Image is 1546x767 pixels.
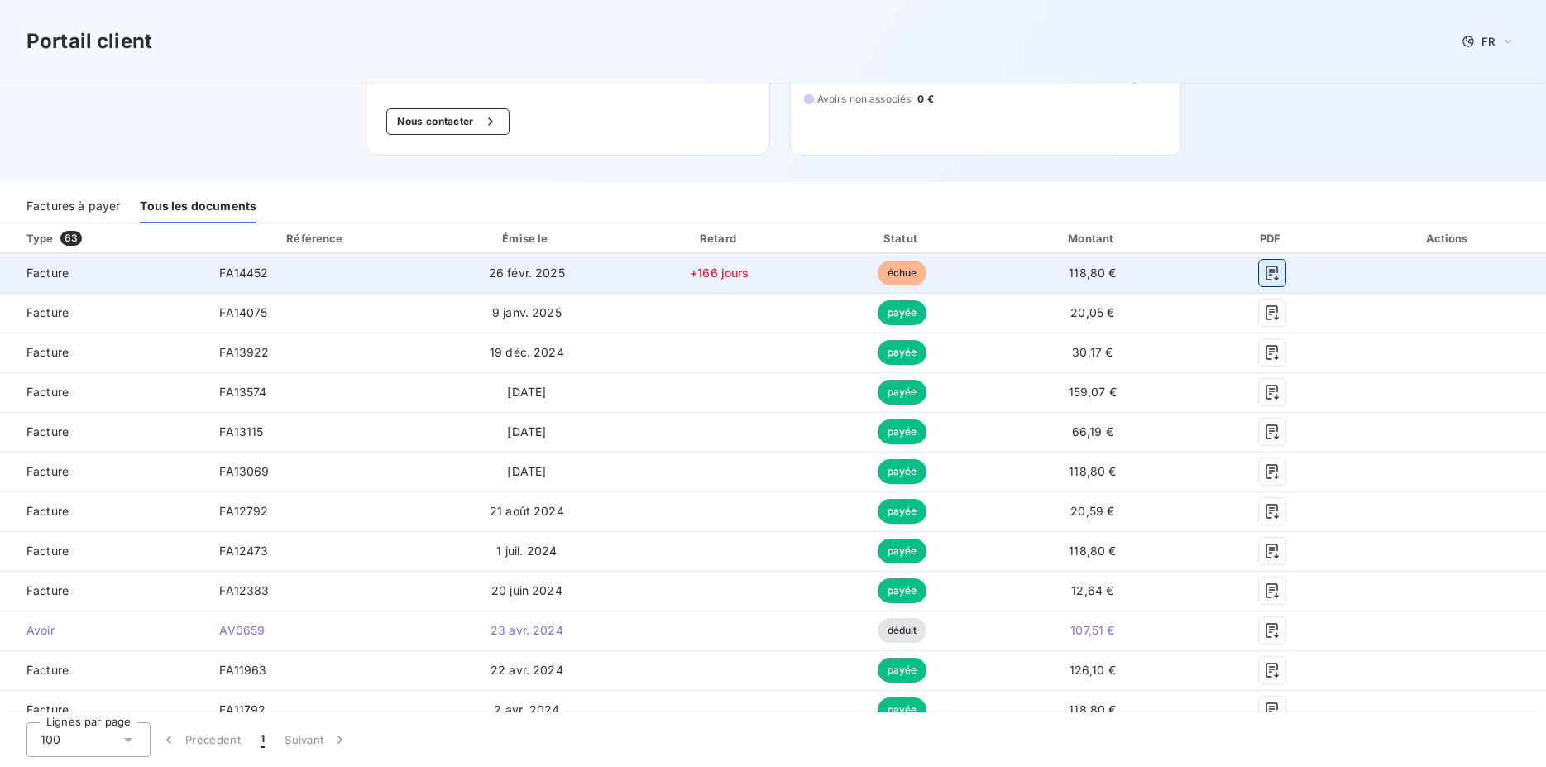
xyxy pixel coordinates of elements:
[219,345,269,359] span: FA13922
[26,26,152,56] h3: Portail client
[13,702,193,718] span: Facture
[690,266,749,280] span: +166 jours
[1070,504,1114,518] span: 20,59 €
[13,424,193,440] span: Facture
[1071,583,1113,597] span: 12,64 €
[151,722,251,757] button: Précédent
[507,385,546,399] span: [DATE]
[1069,464,1116,478] span: 118,80 €
[494,702,559,717] span: 2 avr. 2024
[1481,35,1495,48] span: FR
[429,230,624,247] div: Émise le
[630,230,808,247] div: Retard
[13,582,193,599] span: Facture
[13,622,193,639] span: Avoir
[60,231,82,246] span: 63
[878,261,927,285] span: échue
[275,722,358,757] button: Suivant
[13,344,193,361] span: Facture
[491,623,563,637] span: 23 avr. 2024
[1069,266,1116,280] span: 118,80 €
[1070,663,1116,677] span: 126,10 €
[219,544,268,558] span: FA12473
[817,92,912,107] span: Avoirs non associés
[489,266,565,280] span: 26 févr. 2025
[26,189,120,223] div: Factures à payer
[878,499,927,524] span: payée
[816,230,989,247] div: Statut
[219,504,268,518] span: FA12792
[219,663,266,677] span: FA11963
[13,265,193,281] span: Facture
[219,266,268,280] span: FA14452
[996,230,1190,247] div: Montant
[878,618,927,643] span: déduit
[1072,424,1113,439] span: 66,19 €
[1069,385,1117,399] span: 159,07 €
[490,345,564,359] span: 19 déc. 2024
[1072,345,1113,359] span: 30,17 €
[13,503,193,520] span: Facture
[17,230,203,247] div: Type
[140,189,256,223] div: Tous les documents
[13,304,193,321] span: Facture
[917,92,933,107] span: 0 €
[219,305,267,319] span: FA14075
[496,544,557,558] span: 1 juil. 2024
[219,385,266,399] span: FA13574
[878,459,927,484] span: payée
[507,424,546,439] span: [DATE]
[13,463,193,480] span: Facture
[251,722,275,757] button: 1
[41,731,60,748] span: 100
[219,623,265,637] span: AV0659
[490,504,564,518] span: 21 août 2024
[261,731,265,748] span: 1
[878,300,927,325] span: payée
[492,305,562,319] span: 9 janv. 2025
[878,697,927,722] span: payée
[1069,544,1116,558] span: 118,80 €
[219,702,266,717] span: FA11792
[878,658,927,683] span: payée
[13,384,193,400] span: Facture
[1070,305,1114,319] span: 20,05 €
[878,578,927,603] span: payée
[507,464,546,478] span: [DATE]
[1354,230,1543,247] div: Actions
[878,340,927,365] span: payée
[286,232,342,245] div: Référence
[878,380,927,405] span: payée
[878,419,927,444] span: payée
[219,464,269,478] span: FA13069
[491,663,563,677] span: 22 avr. 2024
[878,539,927,563] span: payée
[1070,623,1114,637] span: 107,51 €
[1196,230,1347,247] div: PDF
[219,424,263,439] span: FA13115
[491,583,562,597] span: 20 juin 2024
[13,662,193,678] span: Facture
[219,583,269,597] span: FA12383
[386,108,509,135] button: Nous contacter
[1069,702,1116,717] span: 118,80 €
[13,543,193,559] span: Facture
